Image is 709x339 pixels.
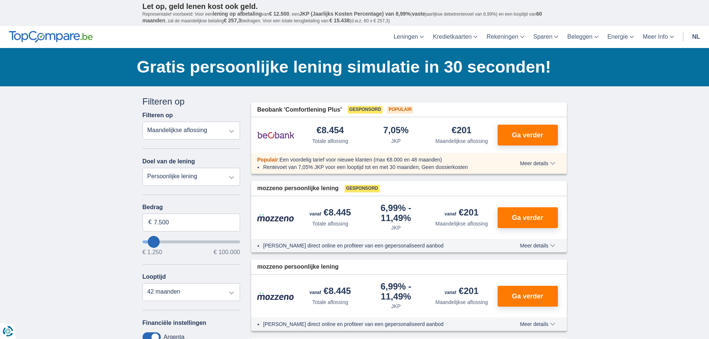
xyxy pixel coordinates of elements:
[348,106,383,113] span: Gesponsord
[603,26,638,48] a: Energie
[520,161,555,166] span: Meer details
[482,26,528,48] a: Rekeningen
[143,11,542,23] span: 60 maanden
[366,204,426,223] div: 6,99%
[383,126,409,136] div: 7,05%
[257,126,294,144] img: product.pl.alt Beobank
[452,126,472,136] div: €201
[514,160,561,166] button: Meer details
[435,137,488,145] div: Maandelijkse aflossing
[257,292,294,300] img: product.pl.alt Mozzeno
[310,208,351,218] div: €8.445
[512,132,543,138] span: Ga verder
[280,157,442,163] span: Een voordelig tarief voor nieuwe klanten (max €8.000 en 48 maanden)
[520,322,555,327] span: Meer details
[435,220,488,227] div: Maandelijkse aflossing
[428,26,482,48] a: Kredietkaarten
[366,282,426,301] div: 6,99%
[312,298,348,306] div: Totale aflossing
[224,17,241,23] span: € 257,3
[445,208,479,218] div: €201
[520,243,555,248] span: Meer details
[257,263,339,271] span: mozzeno persoonlijke lening
[312,220,348,227] div: Totale aflossing
[345,185,380,192] span: Gesponsord
[263,320,493,328] li: [PERSON_NAME] direct online en profiteer van een gepersonaliseerd aanbod
[148,218,152,227] span: €
[498,286,558,307] button: Ga verder
[299,11,411,17] span: JKP (Jaarlijks Kosten Percentage) van 8,99%
[435,298,488,306] div: Maandelijkse aflossing
[143,240,240,243] input: wantToBorrow
[251,156,499,163] div: :
[498,125,558,145] button: Ga verder
[391,224,401,231] div: JKP
[310,287,351,297] div: €8.445
[391,137,401,145] div: JKP
[389,26,428,48] a: Leningen
[263,242,493,249] li: [PERSON_NAME] direct online en profiteer van een gepersonaliseerd aanbod
[143,112,173,119] label: Filteren op
[143,2,567,11] p: Let op, geld lenen kost ook geld.
[143,158,195,165] label: Doel van de lening
[391,303,401,310] div: JKP
[512,293,543,300] span: Ga verder
[9,31,93,43] img: TopCompare
[143,11,567,24] p: Representatief voorbeeld: Voor een van , een ( jaarlijkse debetrentevoet van 8,99%) en een loopti...
[257,157,278,163] span: Populair
[688,26,705,48] a: nl
[257,214,294,222] img: product.pl.alt Mozzeno
[263,163,493,171] li: Rentevoet van 7,05% JKP voor een looptijd tot en met 30 maanden; Geen dossierkosten
[143,274,166,280] label: Looptijd
[512,214,543,221] span: Ga verder
[143,249,162,255] span: € 1.250
[329,17,350,23] span: € 15.438
[143,204,240,211] label: Bedrag
[412,11,425,17] span: vaste
[514,243,561,249] button: Meer details
[529,26,563,48] a: Sparen
[269,11,290,17] span: € 12.500
[445,287,479,297] div: €201
[312,137,348,145] div: Totale aflossing
[257,184,339,193] span: mozzeno persoonlijke lening
[137,55,567,79] h1: Gratis persoonlijke lening simulatie in 30 seconden!
[143,320,207,326] label: Financiële instellingen
[257,106,342,114] span: Beobank 'Comfortlening Plus'
[317,126,344,136] div: €8.454
[213,11,262,17] span: lening op afbetaling
[143,95,240,108] div: Filteren op
[498,207,558,228] button: Ga verder
[214,249,240,255] span: € 100.000
[387,106,413,113] span: Populair
[563,26,603,48] a: Beleggen
[514,321,561,327] button: Meer details
[638,26,678,48] a: Meer Info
